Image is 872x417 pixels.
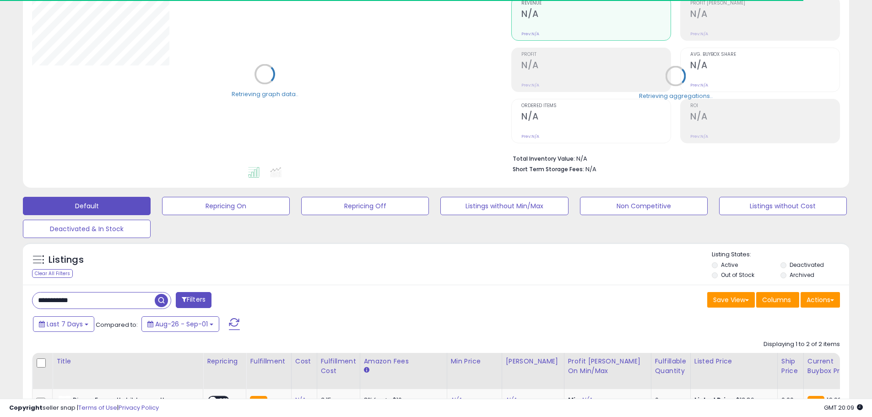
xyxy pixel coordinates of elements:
[23,197,151,215] button: Default
[9,403,43,412] strong: Copyright
[176,292,211,308] button: Filters
[807,357,855,376] div: Current Buybox Price
[712,250,849,259] p: Listing States:
[295,357,313,366] div: Cost
[78,403,117,412] a: Terms of Use
[564,353,651,389] th: The percentage added to the cost of goods (COGS) that forms the calculator for Min & Max prices.
[9,404,159,412] div: seller snap | |
[764,340,840,349] div: Displaying 1 to 2 of 2 items
[364,357,443,366] div: Amazon Fees
[707,292,755,308] button: Save View
[232,90,298,98] div: Retrieving graph data..
[47,320,83,329] span: Last 7 Days
[719,197,847,215] button: Listings without Cost
[23,220,151,238] button: Deactivated & In Stock
[801,292,840,308] button: Actions
[162,197,290,215] button: Repricing On
[721,261,738,269] label: Active
[451,357,498,366] div: Min Price
[96,320,138,329] span: Compared to:
[141,316,219,332] button: Aug-26 - Sep-01
[250,357,287,366] div: Fulfillment
[790,271,814,279] label: Archived
[155,320,208,329] span: Aug-26 - Sep-01
[32,269,73,278] div: Clear All Filters
[119,403,159,412] a: Privacy Policy
[762,295,791,304] span: Columns
[207,357,242,366] div: Repricing
[655,357,687,376] div: Fulfillable Quantity
[756,292,799,308] button: Columns
[33,316,94,332] button: Last 7 Days
[694,357,774,366] div: Listed Price
[301,197,429,215] button: Repricing Off
[568,357,647,376] div: Profit [PERSON_NAME] on Min/Max
[790,261,824,269] label: Deactivated
[506,357,560,366] div: [PERSON_NAME]
[49,254,84,266] h5: Listings
[781,357,800,376] div: Ship Price
[440,197,568,215] button: Listings without Min/Max
[321,357,356,376] div: Fulfillment Cost
[824,403,863,412] span: 2025-09-9 20:09 GMT
[56,357,199,366] div: Title
[639,92,713,100] div: Retrieving aggregations..
[721,271,754,279] label: Out of Stock
[580,197,708,215] button: Non Competitive
[364,366,369,374] small: Amazon Fees.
